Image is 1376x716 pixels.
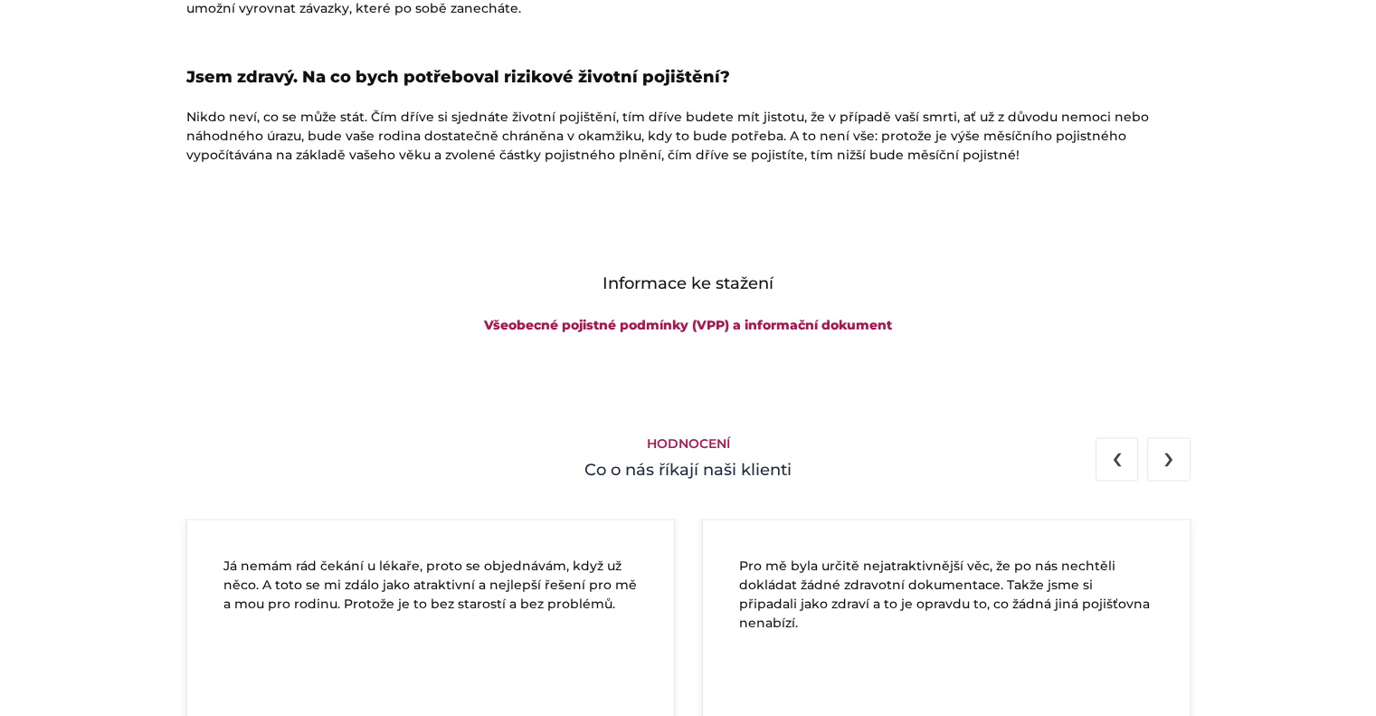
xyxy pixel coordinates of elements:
[739,556,1153,632] p: Pro mě byla určitě nejatraktivnější věc, že po nás nechtěli dokládat žádné zdravotní dokumentace....
[186,67,730,87] strong: Jsem zdravý. Na co bych potřeboval rizikové životní pojištění?
[186,108,1191,165] p: Nikdo neví, co se může stát. Čím dříve si sjednáte životní pojištění, tím dříve budete mít jistot...
[1163,435,1174,478] span: Next
[186,436,1191,452] h5: Hodnocení
[1112,435,1123,478] span: Previous
[186,272,1191,296] h4: Informace ke stažení
[186,458,1191,482] h4: Co o nás říkají naši klienti
[223,556,638,613] p: Já nemám rád čekání u lékaře, proto se objednávám, když už něco. A toto se mi zdálo jako atraktiv...
[484,317,892,333] a: Všeobecné pojistné podmínky (VPP) a informační dokument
